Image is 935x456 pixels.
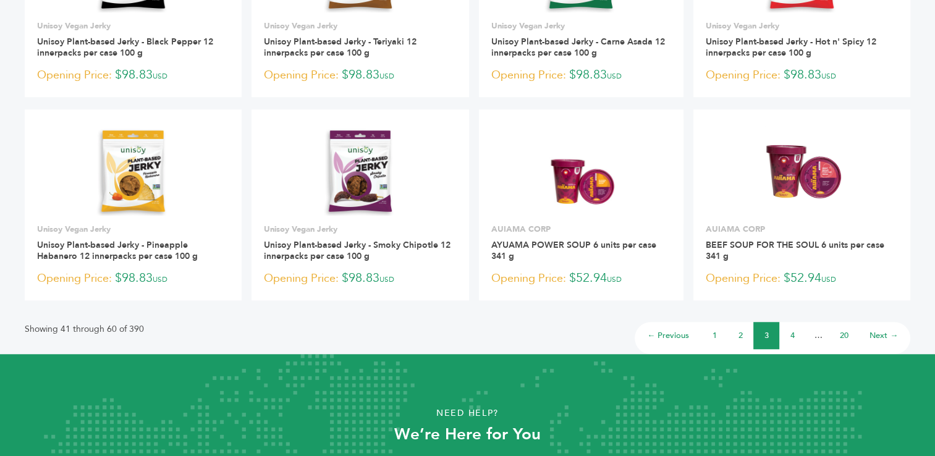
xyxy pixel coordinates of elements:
p: $98.83 [491,66,671,85]
a: Unisoy Plant-based Jerky - Pineapple Habanero 12 innerpacks per case 100 g [37,239,198,262]
p: AUIAMA CORP [706,224,898,235]
span: Opening Price: [491,67,566,83]
a: 2 [738,330,743,341]
span: USD [607,71,622,81]
span: USD [821,71,836,81]
p: Need Help? [47,404,889,423]
span: USD [153,71,167,81]
span: Opening Price: [491,270,566,287]
li: … [805,322,831,349]
span: USD [607,274,622,284]
span: Opening Price: [264,270,339,287]
img: AYUAMA POWER SOUP 6 units per case 341 g [545,126,617,215]
img: BEEF SOUP FOR THE SOUL 6 units per case 341 g [757,126,847,216]
a: 1 [713,330,717,341]
a: Unisoy Plant-based Jerky - Carne Asada 12 innerpacks per case 100 g [491,36,665,59]
a: 3 [764,330,769,341]
p: $52.94 [491,269,671,288]
span: Opening Price: [37,67,112,83]
strong: We’re Here for You [394,423,541,445]
a: BEEF SOUP FOR THE SOUL 6 units per case 341 g [706,239,884,262]
p: Unisoy Vegan Jerky [706,20,898,32]
span: USD [379,274,394,284]
a: ← Previous [647,330,689,341]
span: Opening Price: [37,270,112,287]
p: $98.83 [264,269,456,288]
a: Unisoy Plant-based Jerky - Black Pepper 12 innerpacks per case 100 g [37,36,213,59]
p: Showing 41 through 60 of 390 [25,322,144,337]
a: 20 [840,330,848,341]
a: Unisoy Plant-based Jerky - Teriyaki 12 innerpacks per case 100 g [264,36,417,59]
span: USD [379,71,394,81]
img: Unisoy Plant-based Jerky - Smoky Chipotle 12 innerpacks per case 100 g [316,126,405,216]
a: 4 [790,330,795,341]
span: Opening Price: [706,270,781,287]
a: AYUAMA POWER SOUP 6 units per case 341 g [491,239,656,262]
p: Unisoy Vegan Jerky [264,224,456,235]
p: $98.83 [264,66,456,85]
p: AUIAMA CORP [491,224,671,235]
p: $52.94 [706,269,898,288]
a: Unisoy Plant-based Jerky - Hot n' Spicy 12 innerpacks per case 100 g [706,36,876,59]
a: Unisoy Plant-based Jerky - Smoky Chipotle 12 innerpacks per case 100 g [264,239,451,262]
span: USD [153,274,167,284]
span: Opening Price: [264,67,339,83]
p: $98.83 [37,269,229,288]
p: $98.83 [37,66,229,85]
p: Unisoy Vegan Jerky [264,20,456,32]
img: Unisoy Plant-based Jerky - Pineapple Habanero 12 innerpacks per case 100 g [88,126,178,216]
span: Opening Price: [706,67,781,83]
p: Unisoy Vegan Jerky [491,20,671,32]
p: $98.83 [706,66,898,85]
a: Next → [869,330,898,341]
p: Unisoy Vegan Jerky [37,20,229,32]
p: Unisoy Vegan Jerky [37,224,229,235]
span: USD [821,274,836,284]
